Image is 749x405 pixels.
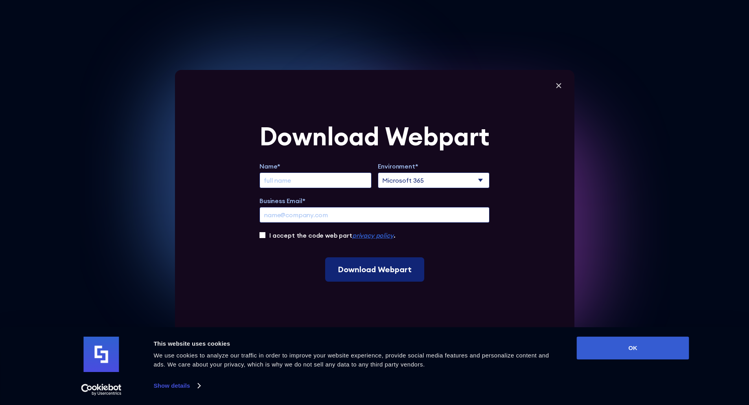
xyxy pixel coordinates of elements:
label: Business Email* [259,196,490,205]
span: We use cookies to analyze our traffic in order to improve your website experience, provide social... [154,352,549,368]
a: Usercentrics Cookiebot - opens in a new window [67,384,136,396]
div: Download Webpart [259,124,490,149]
div: This website uses cookies [154,339,559,348]
input: Download Webpart [325,257,424,282]
button: OK [577,337,689,359]
label: I accept the code web part . [269,231,395,240]
label: Environment* [378,161,490,171]
img: logo [84,337,119,372]
a: privacy policy [352,231,394,239]
label: Name* [259,161,372,171]
input: full name [259,172,372,188]
form: Extend Trial [259,124,490,282]
a: Show details [154,380,200,392]
input: name@company.com [259,207,490,223]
